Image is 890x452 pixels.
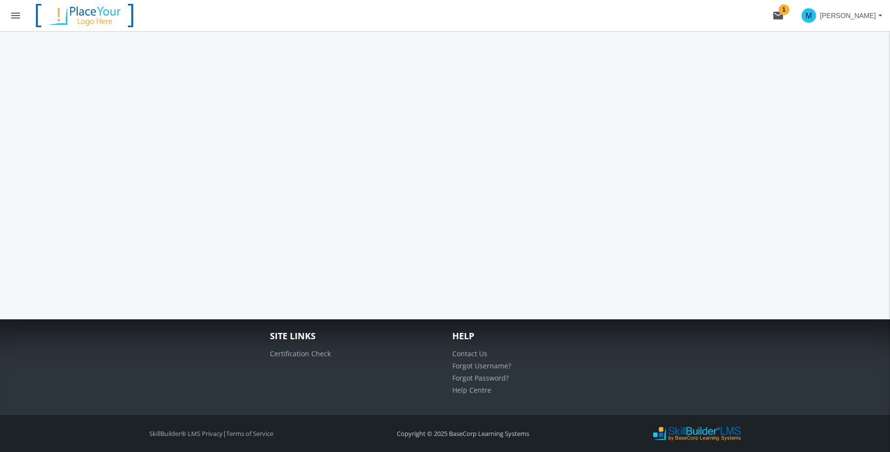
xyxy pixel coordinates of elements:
[820,7,876,24] span: [PERSON_NAME]
[270,331,438,341] h4: Site Links
[149,429,223,438] a: SkillBuilder® LMS Privacy
[270,349,331,358] a: Certification Check
[452,361,511,370] a: Forgot Username?
[226,429,273,438] a: Terms of Service
[452,349,487,358] a: Contact Us
[92,429,330,438] div: |
[452,385,491,395] a: Help Centre
[31,3,138,28] img: your-logo-here.png
[10,10,21,21] mat-icon: menu
[801,8,816,23] span: M
[452,373,509,382] a: Forgot Password?
[340,429,586,438] div: Copyright © 2025 BaseCorp Learning Systems
[772,10,784,21] mat-icon: mail
[653,426,741,441] img: SkillBuilder LMS Logo
[452,331,620,341] h4: Help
